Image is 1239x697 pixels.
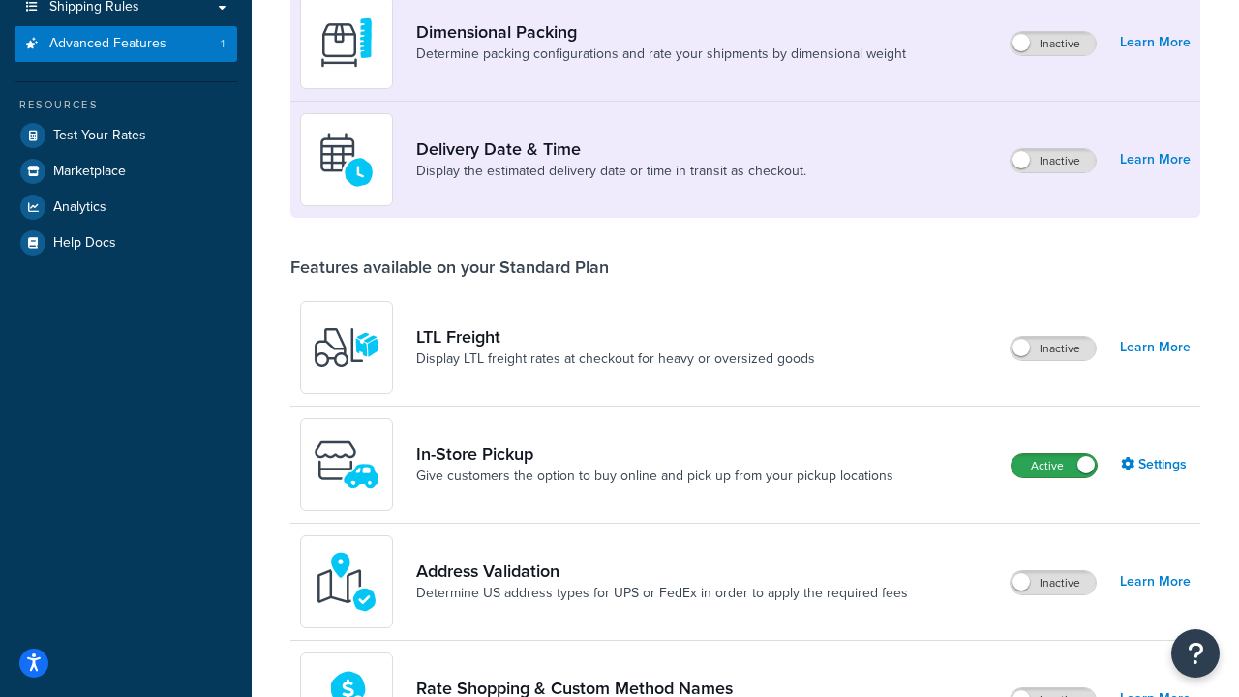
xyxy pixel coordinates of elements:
a: Determine US address types for UPS or FedEx in order to apply the required fees [416,584,908,603]
div: Resources [15,97,237,113]
a: Display LTL freight rates at checkout for heavy or oversized goods [416,349,815,369]
a: Display the estimated delivery date or time in transit as checkout. [416,162,806,181]
a: Analytics [15,190,237,225]
a: Determine packing configurations and rate your shipments by dimensional weight [416,45,906,64]
a: LTL Freight [416,326,815,348]
a: Learn More [1120,568,1191,595]
a: Settings [1121,451,1191,478]
span: Marketplace [53,164,126,180]
a: Learn More [1120,29,1191,56]
a: Marketplace [15,154,237,189]
a: Learn More [1120,334,1191,361]
li: Advanced Features [15,26,237,62]
label: Inactive [1011,32,1096,55]
a: Give customers the option to buy online and pick up from your pickup locations [416,467,893,486]
a: In-Store Pickup [416,443,893,465]
span: 1 [221,36,225,52]
span: Test Your Rates [53,128,146,144]
img: DTVBYsAAAAAASUVORK5CYII= [313,9,380,76]
div: Features available on your Standard Plan [290,257,609,278]
label: Inactive [1011,571,1096,594]
a: Address Validation [416,561,908,582]
label: Active [1012,454,1097,477]
a: Test Your Rates [15,118,237,153]
a: Help Docs [15,226,237,260]
img: kIG8fy0lQAAAABJRU5ErkJggg== [313,548,380,616]
button: Open Resource Center [1171,629,1220,678]
label: Inactive [1011,337,1096,360]
span: Analytics [53,199,106,216]
span: Advanced Features [49,36,166,52]
img: y79ZsPf0fXUFUhFXDzUgf+ktZg5F2+ohG75+v3d2s1D9TjoU8PiyCIluIjV41seZevKCRuEjTPPOKHJsQcmKCXGdfprl3L4q7... [313,314,380,381]
a: Advanced Features1 [15,26,237,62]
a: Delivery Date & Time [416,138,806,160]
img: gfkeb5ejjkALwAAAABJRU5ErkJggg== [313,126,380,194]
label: Inactive [1011,149,1096,172]
img: wfgcfpwTIucLEAAAAASUVORK5CYII= [313,431,380,499]
span: Help Docs [53,235,116,252]
a: Dimensional Packing [416,21,906,43]
a: Learn More [1120,146,1191,173]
